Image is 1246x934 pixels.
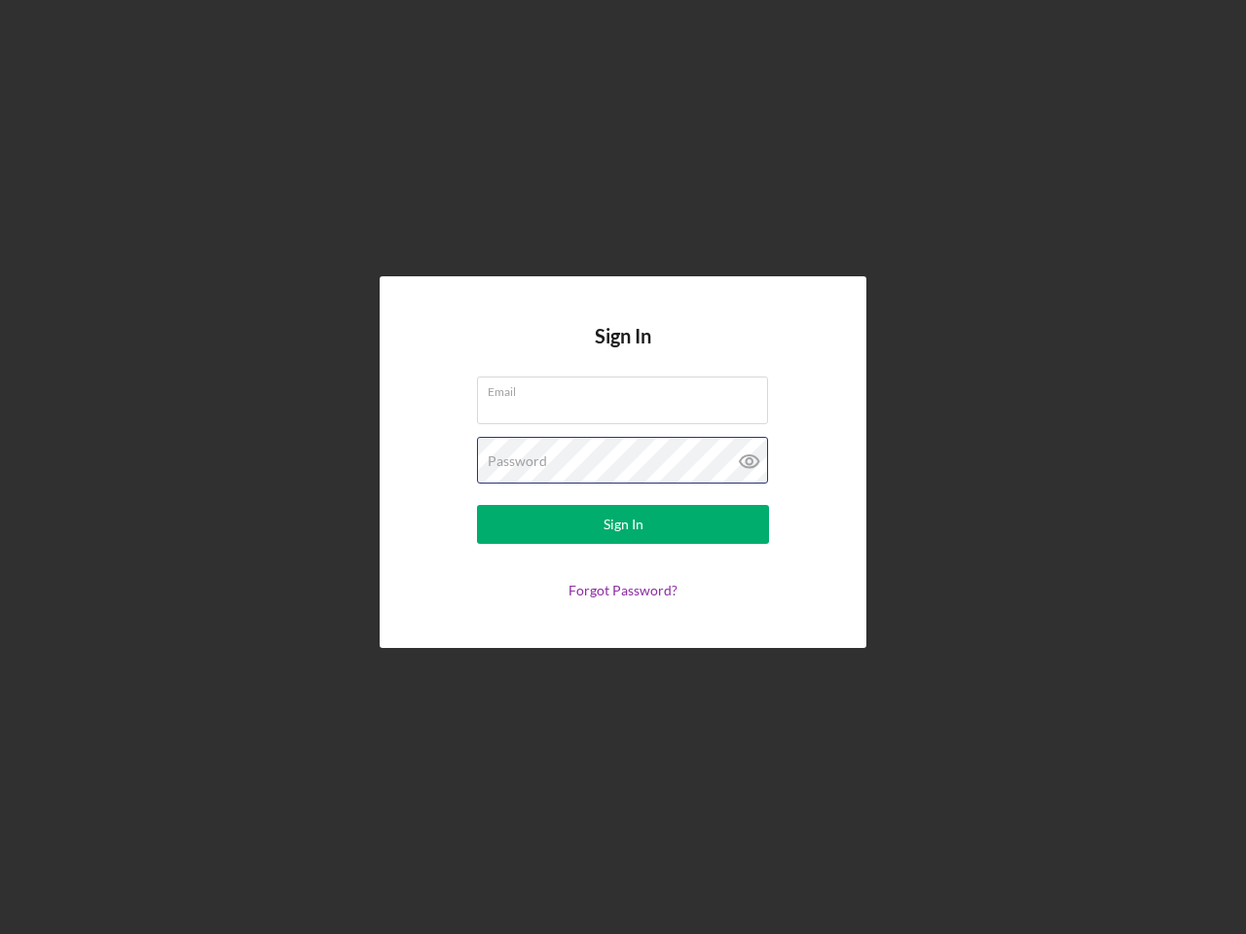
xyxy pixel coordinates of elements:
[488,377,768,399] label: Email
[604,505,643,544] div: Sign In
[595,325,651,377] h4: Sign In
[568,582,678,598] a: Forgot Password?
[477,505,769,544] button: Sign In
[488,453,547,469] label: Password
